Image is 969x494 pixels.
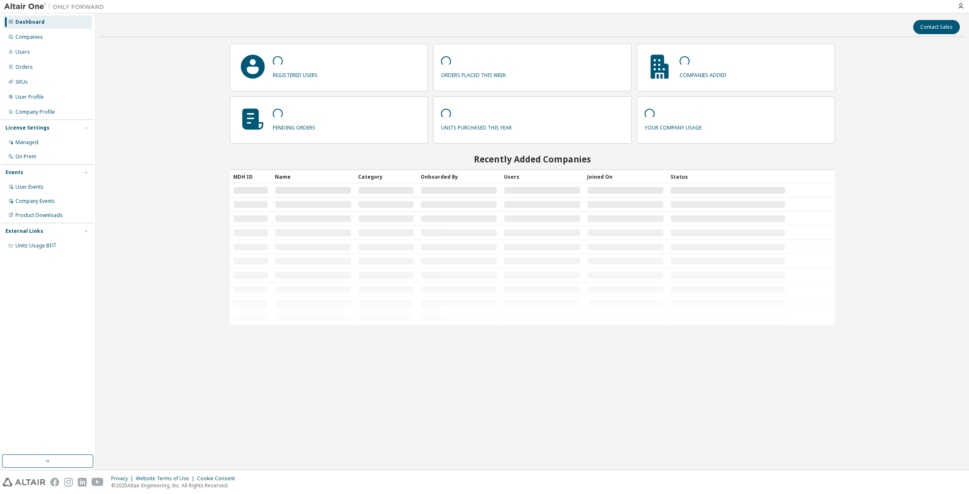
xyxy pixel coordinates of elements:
[15,109,55,115] div: Company Profile
[197,475,240,482] div: Cookie Consent
[913,20,960,34] button: Contact Sales
[5,125,50,131] div: License Settings
[15,153,36,160] div: On Prem
[504,170,580,183] div: Users
[15,64,33,70] div: Orders
[15,79,28,85] div: SKUs
[441,69,506,79] p: orders placed this week
[92,478,104,487] img: youtube.svg
[233,170,268,183] div: MDH ID
[15,34,43,40] div: Companies
[5,169,23,176] div: Events
[273,69,318,79] p: registered users
[4,2,108,11] img: Altair One
[670,170,785,183] div: Status
[645,122,702,131] p: your company usage
[421,170,497,183] div: Onboarded By
[230,154,835,165] h2: Recently Added Companies
[111,482,240,489] p: © 2025 Altair Engineering, Inc. All Rights Reserved.
[15,184,44,190] div: User Events
[15,49,30,55] div: Users
[64,478,73,487] img: instagram.svg
[15,242,56,249] span: Units Usage BI
[15,139,38,146] div: Managed
[111,475,136,482] div: Privacy
[15,198,55,205] div: Company Events
[441,122,512,131] p: units purchased this year
[78,478,87,487] img: linkedin.svg
[15,19,45,25] div: Dashboard
[358,170,414,183] div: Category
[273,122,315,131] p: pending orders
[136,475,197,482] div: Website Terms of Use
[15,94,44,100] div: User Profile
[275,170,351,183] div: Name
[680,69,727,79] p: companies added
[15,212,63,219] div: Product Downloads
[5,228,43,235] div: External Links
[2,478,45,487] img: altair_logo.svg
[50,478,59,487] img: facebook.svg
[587,170,664,183] div: Joined On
